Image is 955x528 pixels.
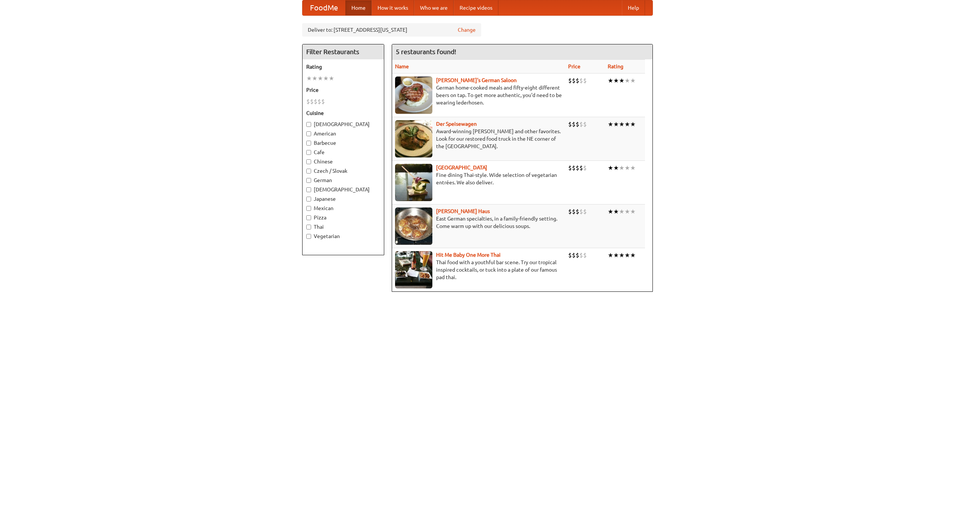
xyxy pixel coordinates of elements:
li: ★ [630,164,636,172]
li: $ [568,251,572,259]
li: ★ [608,164,613,172]
li: $ [583,251,587,259]
label: Mexican [306,204,380,212]
li: ★ [619,76,624,85]
li: $ [317,97,321,106]
p: East German specialties, in a family-friendly setting. Come warm up with our delicious soups. [395,215,562,230]
input: Czech / Slovak [306,169,311,174]
input: American [306,131,311,136]
li: ★ [613,251,619,259]
div: Deliver to: [STREET_ADDRESS][US_STATE] [302,23,481,37]
li: $ [572,120,576,128]
img: kohlhaus.jpg [395,207,432,245]
li: ★ [619,251,624,259]
a: Der Speisewagen [436,121,477,127]
b: [PERSON_NAME]'s German Saloon [436,77,517,83]
input: Mexican [306,206,311,211]
h5: Price [306,86,380,94]
li: ★ [619,207,624,216]
li: $ [576,76,579,85]
li: $ [321,97,325,106]
input: Japanese [306,197,311,201]
li: ★ [323,74,329,82]
a: Recipe videos [454,0,498,15]
li: ★ [630,76,636,85]
a: Change [458,26,476,34]
li: $ [579,251,583,259]
label: Vegetarian [306,232,380,240]
a: FoodMe [303,0,345,15]
a: Rating [608,63,623,69]
li: $ [568,120,572,128]
li: $ [568,76,572,85]
li: $ [568,164,572,172]
input: Chinese [306,159,311,164]
li: $ [579,207,583,216]
li: ★ [608,251,613,259]
li: ★ [624,164,630,172]
label: Japanese [306,195,380,203]
a: How it works [372,0,414,15]
li: $ [572,76,576,85]
li: $ [572,251,576,259]
li: $ [310,97,314,106]
p: German home-cooked meals and fifty-eight different beers on tap. To get more authentic, you'd nee... [395,84,562,106]
input: [DEMOGRAPHIC_DATA] [306,187,311,192]
input: Pizza [306,215,311,220]
li: $ [568,207,572,216]
li: ★ [312,74,317,82]
li: ★ [624,76,630,85]
a: Help [622,0,645,15]
li: $ [576,120,579,128]
a: Name [395,63,409,69]
li: ★ [619,164,624,172]
li: ★ [630,207,636,216]
li: ★ [624,120,630,128]
h4: Filter Restaurants [303,44,384,59]
label: Pizza [306,214,380,221]
li: ★ [613,207,619,216]
li: $ [579,76,583,85]
li: $ [579,120,583,128]
input: Thai [306,225,311,229]
label: Czech / Slovak [306,167,380,175]
a: Hit Me Baby One More Thai [436,252,501,258]
li: $ [314,97,317,106]
label: Cafe [306,149,380,156]
input: [DEMOGRAPHIC_DATA] [306,122,311,127]
input: Cafe [306,150,311,155]
img: esthers.jpg [395,76,432,114]
li: $ [583,207,587,216]
li: ★ [624,207,630,216]
li: ★ [329,74,334,82]
li: ★ [613,120,619,128]
label: American [306,130,380,137]
h5: Cuisine [306,109,380,117]
li: ★ [619,120,624,128]
a: Who we are [414,0,454,15]
li: ★ [613,164,619,172]
li: $ [583,76,587,85]
li: $ [576,251,579,259]
li: ★ [630,251,636,259]
li: $ [576,207,579,216]
li: ★ [317,74,323,82]
h5: Rating [306,63,380,71]
li: $ [306,97,310,106]
p: Award-winning [PERSON_NAME] and other favorites. Look for our restored food truck in the NE corne... [395,128,562,150]
li: $ [579,164,583,172]
a: [GEOGRAPHIC_DATA] [436,165,487,171]
li: ★ [630,120,636,128]
img: babythai.jpg [395,251,432,288]
input: Vegetarian [306,234,311,239]
li: ★ [608,207,613,216]
input: German [306,178,311,183]
a: Home [345,0,372,15]
label: [DEMOGRAPHIC_DATA] [306,186,380,193]
li: ★ [608,120,613,128]
label: German [306,176,380,184]
label: Chinese [306,158,380,165]
b: [PERSON_NAME] Haus [436,208,490,214]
